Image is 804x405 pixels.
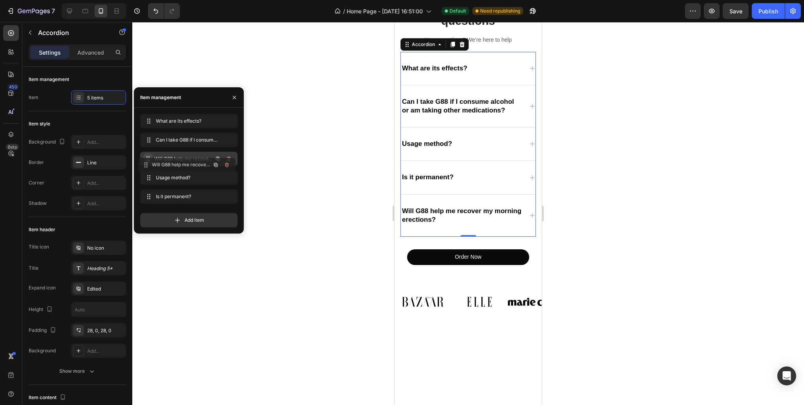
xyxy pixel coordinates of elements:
div: Add... [87,200,124,207]
button: Show more [29,364,126,378]
span: What are its effects? [156,118,219,125]
div: Item style [29,120,50,127]
button: Publish [752,3,785,19]
div: Shadow [29,200,47,207]
div: Corner [29,179,44,186]
div: 28, 0, 28, 0 [87,327,124,334]
p: Accordion [38,28,105,37]
div: Undo/Redo [148,3,180,19]
span: Default [450,7,466,15]
span: Can I take G88 if I consume alcohol or am taking other medications? [156,136,219,144]
div: Title icon [29,243,49,250]
p: Advanced [77,48,104,57]
div: Heading 5* [87,265,124,272]
iframe: Design area [395,22,542,405]
div: Open Intercom Messenger [777,366,796,385]
span: Home Page - [DATE] 16:51:00 [347,7,423,15]
div: Edited [87,285,124,293]
div: Height [29,304,54,315]
span: Need republishing [480,7,520,15]
div: Title [29,265,38,272]
span: Usage method? [156,174,219,181]
div: Item content [29,392,68,403]
div: Item management [140,94,181,101]
span: Add item [185,217,204,224]
p: Settings [39,48,61,57]
div: Border [29,159,44,166]
div: No icon [87,245,124,252]
div: Item management [29,76,69,83]
div: Beta [6,144,19,150]
img: gempages_577552426152755750-b029acb3-c177-400c-903f-547062e0bdc9.svg [113,269,170,290]
span: / [343,7,345,15]
div: Item header [29,226,55,233]
div: Expand icon [29,284,56,291]
button: 7 [3,3,58,19]
div: Publish [758,7,778,15]
div: 5 items [87,94,124,101]
span: Will G88 help me recover my morning erections? [154,155,212,162]
button: Save [723,3,749,19]
div: 450 [7,84,19,90]
div: Add... [87,180,124,187]
div: Show more [59,367,96,375]
div: Item [29,94,38,101]
span: Is it permanent? [156,193,219,200]
div: Background [29,137,67,147]
div: Add... [87,348,124,355]
p: 7 [51,6,55,16]
div: Padding [29,325,58,336]
div: Add... [87,139,124,146]
div: Background [29,347,56,354]
div: Line [87,159,124,166]
span: Save [729,8,742,15]
input: Auto [71,302,126,317]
